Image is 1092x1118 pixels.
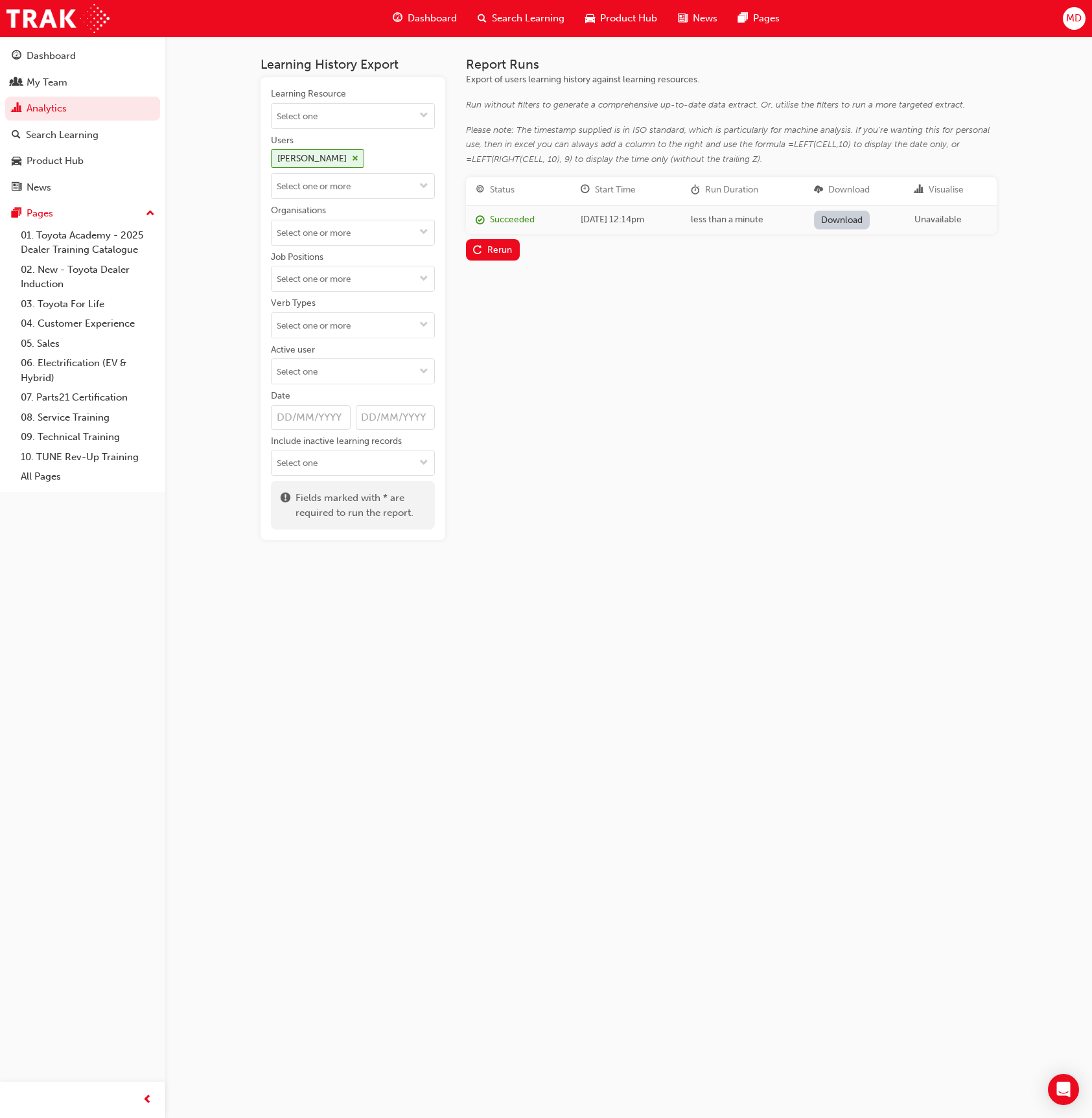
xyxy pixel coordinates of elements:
[413,104,434,128] button: toggle menu
[419,458,428,469] span: down-icon
[738,10,748,27] span: pages-icon
[595,183,636,198] div: Start Time
[413,174,434,198] button: toggle menu
[5,71,160,95] a: My Team
[476,185,485,196] span: target-icon
[16,294,160,314] a: 03. Toyota For Life
[419,181,428,192] span: down-icon
[5,97,160,121] a: Analytics
[143,1092,152,1108] span: prev-icon
[27,49,76,64] div: Dashboard
[668,5,728,32] a: news-iconNews
[419,367,428,378] span: down-icon
[26,128,99,143] div: Search Learning
[16,334,160,354] a: 05. Sales
[272,313,434,338] input: Verb Typestoggle menu
[281,491,290,520] span: exclaim-icon
[272,104,434,128] input: Learning Resourcetoggle menu
[12,51,21,62] span: guage-icon
[413,313,434,338] button: toggle menu
[914,214,962,225] span: Unavailable
[814,185,823,196] span: download-icon
[467,5,575,32] a: search-iconSearch Learning
[466,57,997,72] h3: Report Runs
[478,10,487,27] span: search-icon
[12,156,21,167] span: car-icon
[12,130,21,141] span: search-icon
[1063,7,1086,30] button: MD
[271,405,351,430] input: Date
[581,213,672,227] div: [DATE] 12:14pm
[814,211,870,229] a: Download
[16,427,160,447] a: 09. Technical Training
[277,152,347,167] div: [PERSON_NAME]
[705,183,758,198] div: Run Duration
[6,4,110,33] img: Trak
[492,11,564,26] span: Search Learning
[12,77,21,89] span: people-icon
[27,75,67,90] div: My Team
[413,450,434,475] button: toggle menu
[413,359,434,384] button: toggle menu
[575,5,668,32] a: car-iconProduct Hub
[5,149,160,173] a: Product Hub
[5,176,160,200] a: News
[473,246,482,257] span: replay-icon
[828,183,870,198] div: Download
[487,244,512,255] div: Rerun
[272,220,434,245] input: Organisationstoggle menu
[419,111,428,122] span: down-icon
[5,41,160,202] button: DashboardMy TeamAnalyticsSearch LearningProduct HubNews
[691,213,795,227] div: less than a minute
[271,134,294,147] div: Users
[12,208,21,220] span: pages-icon
[466,123,997,167] div: Please note: The timestamp supplied is in ISO standard, which is particularly for machine analysi...
[419,227,428,239] span: down-icon
[16,408,160,428] a: 08. Service Training
[16,388,160,408] a: 07. Parts21 Certification
[5,202,160,226] button: Pages
[382,5,467,32] a: guage-iconDashboard
[16,260,160,294] a: 02. New - Toyota Dealer Induction
[393,10,402,27] span: guage-icon
[12,103,21,115] span: chart-icon
[271,435,402,448] div: Include inactive learning records
[146,205,155,222] span: up-icon
[272,174,434,198] input: Users[PERSON_NAME]cross-icontoggle menu
[16,226,160,260] a: 01. Toyota Academy - 2025 Dealer Training Catalogue
[476,215,485,226] span: report_succeeded-icon
[466,74,699,85] span: Export of users learning history against learning resources.
[271,390,290,402] div: Date
[490,213,535,227] div: Succeeded
[352,155,358,163] span: cross-icon
[678,10,688,27] span: news-icon
[271,204,326,217] div: Organisations
[16,353,160,388] a: 06. Electrification (EV & Hybrid)
[5,44,160,68] a: Dashboard
[16,447,160,467] a: 10. TUNE Rev-Up Training
[12,182,21,194] span: news-icon
[27,180,51,195] div: News
[581,185,590,196] span: clock-icon
[691,185,700,196] span: duration-icon
[271,297,316,310] div: Verb Types
[272,450,434,475] input: Include inactive learning recordstoggle menu
[466,239,520,261] button: Rerun
[753,11,780,26] span: Pages
[272,266,434,291] input: Job Positionstoggle menu
[466,98,997,113] div: Run without filters to generate a comprehensive up-to-date data extract. Or, utilise the filters ...
[728,5,790,32] a: pages-iconPages
[356,405,436,430] input: Date
[413,220,434,245] button: toggle menu
[600,11,657,26] span: Product Hub
[5,123,160,147] a: Search Learning
[419,320,428,331] span: down-icon
[693,11,717,26] span: News
[1066,11,1082,26] span: MD
[490,183,515,198] div: Status
[419,274,428,285] span: down-icon
[408,11,457,26] span: Dashboard
[1048,1074,1079,1105] div: Open Intercom Messenger
[585,10,595,27] span: car-icon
